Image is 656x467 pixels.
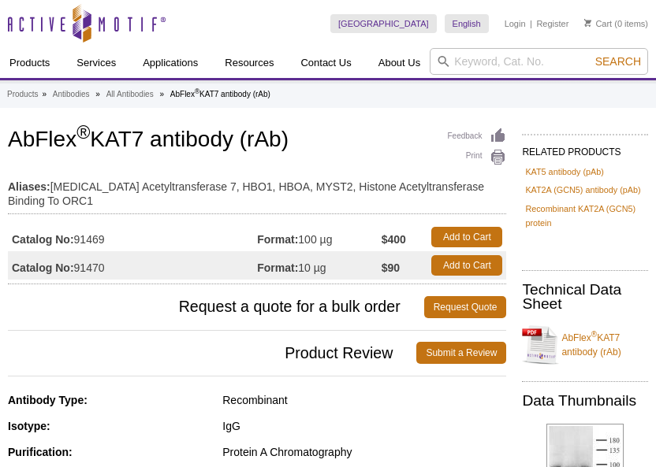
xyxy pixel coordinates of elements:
input: Keyword, Cat. No. [430,48,648,75]
a: Login [505,18,526,29]
a: About Us [369,48,430,78]
a: Request Quote [424,296,507,318]
li: » [159,90,164,98]
strong: $90 [382,261,400,275]
li: | [530,14,532,33]
a: KAT2A (GCN5) antibody (pAb) [525,183,640,197]
li: » [95,90,100,98]
sup: ® [195,87,199,95]
a: KAT5 antibody (pAb) [525,165,603,179]
strong: Catalog No: [12,261,74,275]
li: » [42,90,47,98]
a: Submit a Review [416,342,506,364]
a: Print [448,149,507,166]
a: English [445,14,489,33]
button: Search [591,54,646,69]
li: (0 items) [584,14,648,33]
a: Register [536,18,568,29]
a: AbFlex®KAT7 antibody (rAb) [522,321,648,369]
td: 10 µg [257,251,382,280]
div: Recombinant [222,393,506,407]
a: All Antibodies [106,87,154,102]
a: Recombinant KAT2A (GCN5) protein [525,202,645,230]
img: Your Cart [584,19,591,27]
h2: Data Thumbnails [522,394,648,408]
strong: $400 [382,232,406,246]
a: [GEOGRAPHIC_DATA] [330,14,437,33]
strong: Antibody Type: [8,394,88,406]
sup: ® [76,122,90,143]
a: Products [7,87,38,102]
td: 100 µg [257,223,382,251]
a: Applications [133,48,207,78]
span: Search [595,55,641,68]
a: Services [67,48,125,78]
strong: Purification: [8,446,73,458]
h2: Technical Data Sheet [522,283,648,311]
strong: Aliases: [8,180,50,194]
a: Add to Cart [431,255,502,276]
a: Contact Us [291,48,360,78]
span: Product Review [8,342,416,364]
td: 91470 [8,251,257,280]
div: IgG [222,419,506,433]
a: Cart [584,18,612,29]
strong: Isotype: [8,420,50,432]
td: 91469 [8,223,257,251]
strong: Format: [257,232,298,246]
a: Feedback [448,128,507,145]
strong: Catalog No: [12,232,74,246]
strong: Format: [257,261,298,275]
h2: RELATED PRODUCTS [522,134,648,162]
a: Antibodies [53,87,90,102]
li: AbFlex KAT7 antibody (rAb) [170,90,270,98]
div: Protein A Chromatography [222,445,506,459]
td: [MEDICAL_DATA] Acetyltransferase 7, HBO1, HBOA, MYST2, Histone Acetyltransferase Binding To ORC1 [8,170,506,209]
h1: AbFlex KAT7 antibody (rAb) [8,128,506,154]
a: Resources [215,48,283,78]
span: Request a quote for a bulk order [8,296,424,318]
a: Add to Cart [431,227,502,247]
sup: ® [591,330,597,339]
